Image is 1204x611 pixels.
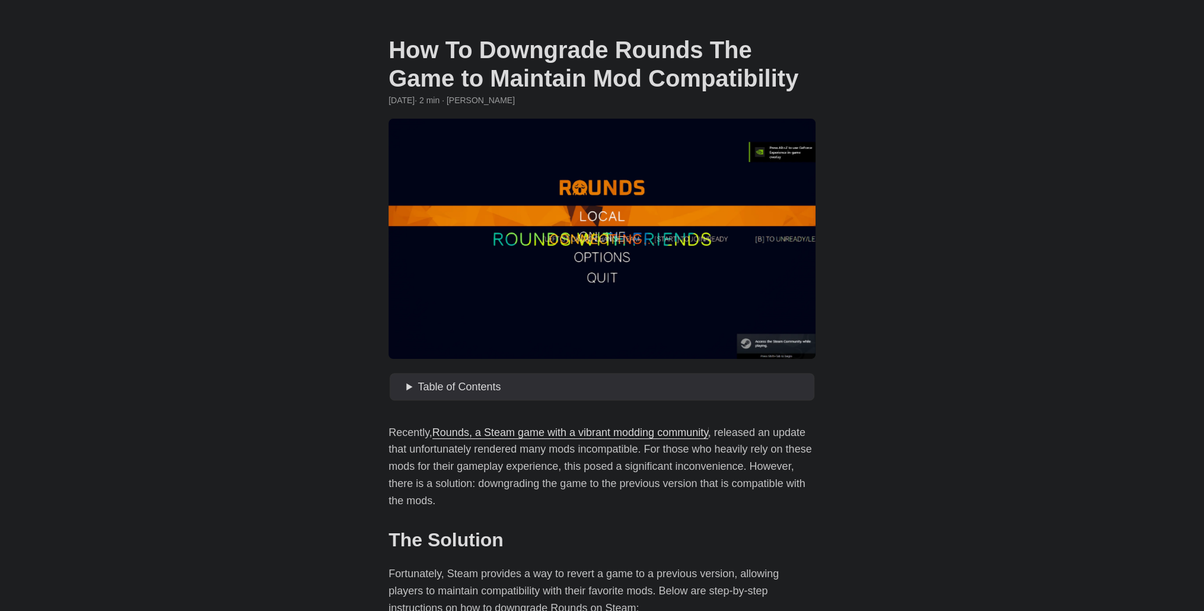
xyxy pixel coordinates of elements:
h1: How To Downgrade Rounds The Game to Maintain Mod Compatibility [388,36,816,93]
span: 2024-03-24 12:50:54 -0400 -0400 [388,94,415,107]
a: Rounds, a Steam game with a vibrant modding community [432,427,708,438]
p: Recently, , released an update that unfortunately rendered many mods incompatible. For those who ... [388,424,816,510]
div: · 2 min · [PERSON_NAME] [388,94,816,107]
h2: The Solution [388,529,816,551]
span: Table of Contents [418,381,501,393]
summary: Table of Contents [406,378,810,396]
